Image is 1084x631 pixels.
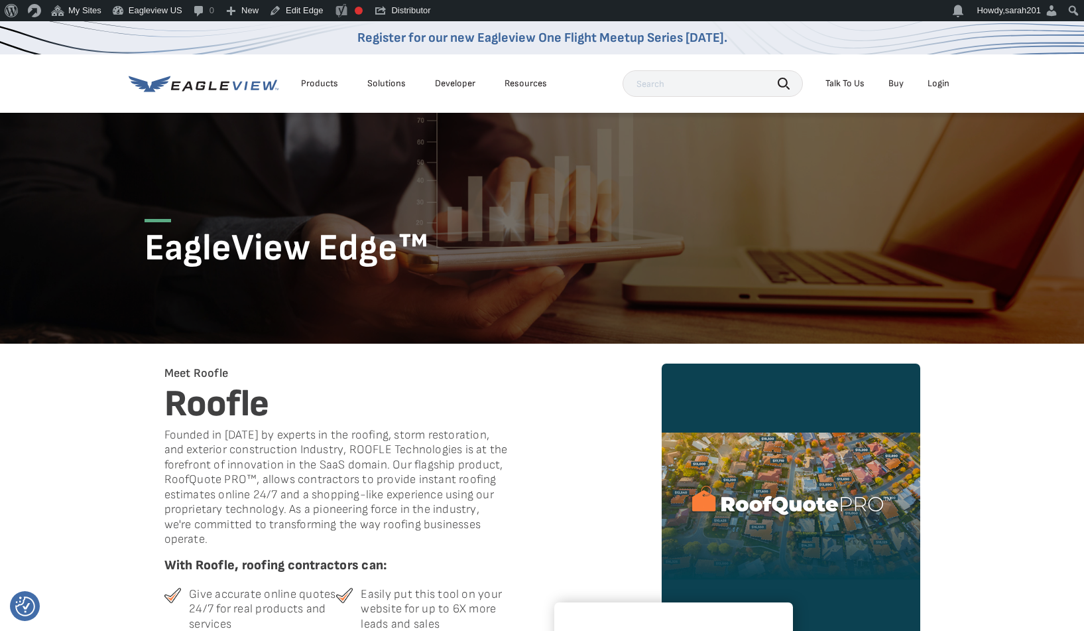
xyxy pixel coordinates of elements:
[15,596,35,616] button: Consent Preferences
[505,78,547,90] div: Resources
[15,596,35,616] img: Revisit consent button
[164,428,509,547] p: Founded in [DATE] by experts in the roofing, storm restoration, and exterior construction Industr...
[435,78,475,90] a: Developer
[1005,5,1041,15] span: sarah201
[825,78,865,90] div: Talk To Us
[164,366,229,380] span: Meet Roofle
[928,78,949,90] div: Login
[367,78,406,90] div: Solutions
[888,78,904,90] a: Buy
[623,70,803,97] input: Search
[145,219,940,272] h1: EagleView Edge™
[164,557,509,574] span: With Roofle, roofing contractors can:
[164,382,509,428] h2: Roofle
[301,78,338,90] div: Products
[355,7,363,15] div: Focus keyphrase not set
[357,30,727,46] a: Register for our new Eagleview One Flight Meetup Series [DATE].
